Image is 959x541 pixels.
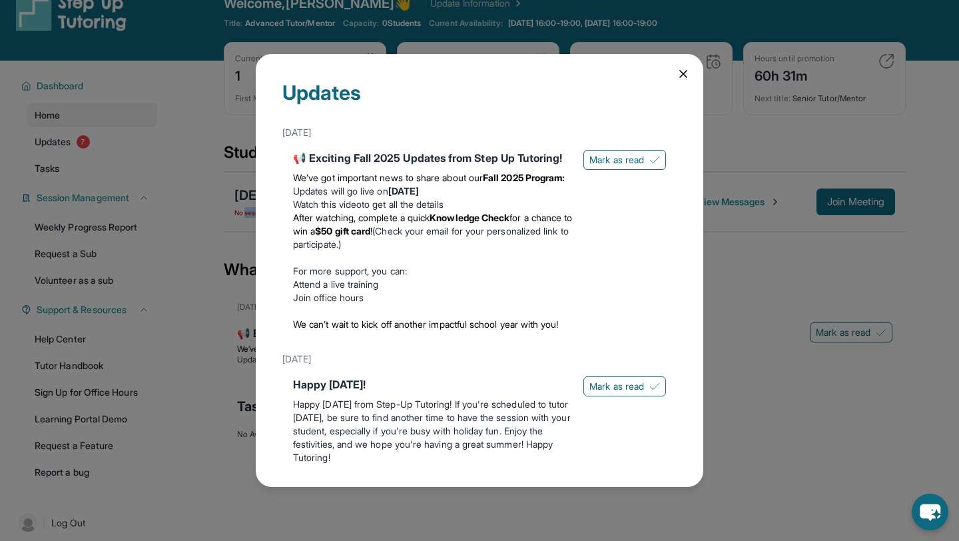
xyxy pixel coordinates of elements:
span: Mark as read [589,380,644,393]
p: For more support, you can: [293,265,573,278]
div: Happy [DATE]! [293,376,573,392]
a: Join office hours [293,292,364,303]
span: We’ve got important news to share about our [293,172,483,183]
strong: Fall 2025 Program: [483,172,565,183]
button: chat-button [912,494,948,530]
span: Mark as read [589,153,644,167]
a: Watch this video [293,199,362,210]
button: Mark as read [583,150,666,170]
strong: Knowledge Check [430,212,509,223]
li: Updates will go live on [293,185,573,198]
strong: [DATE] [388,185,419,197]
span: We can’t wait to kick off another impactful school year with you! [293,318,559,330]
div: 📢 Exciting Fall 2025 Updates from Step Up Tutoring! [293,150,573,166]
span: ! [370,225,372,237]
button: Mark as read [583,376,666,396]
div: [DATE] [282,347,677,371]
a: Attend a live training [293,278,379,290]
li: to get all the details [293,198,573,211]
img: Mark as read [649,155,660,165]
div: Updates [282,81,677,121]
li: (Check your email for your personalized link to participate.) [293,211,573,251]
div: [DATE] [282,480,677,504]
span: After watching, complete a quick [293,212,430,223]
div: [DATE] [282,121,677,145]
img: Mark as read [649,381,660,392]
strong: $50 gift card [315,225,370,237]
p: Happy [DATE] from Step-Up Tutoring! If you're scheduled to tutor [DATE], be sure to find another ... [293,398,573,464]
